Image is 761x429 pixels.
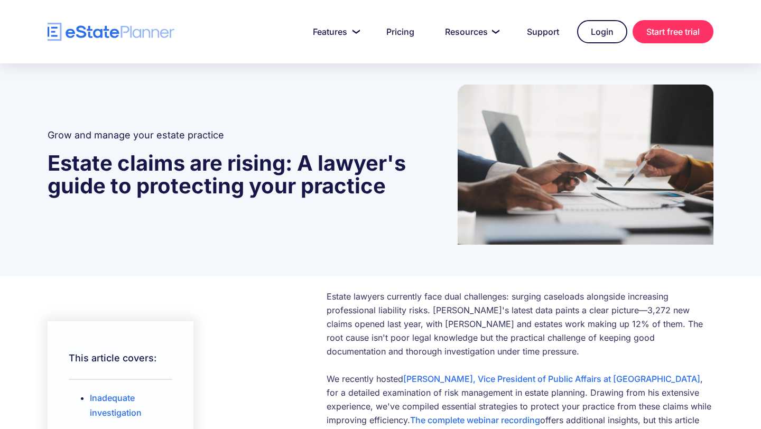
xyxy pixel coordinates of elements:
[69,348,172,369] h2: This article covers:
[403,374,700,384] a: [PERSON_NAME], Vice President of Public Affairs at [GEOGRAPHIC_DATA]
[90,393,142,418] a: Inadequate investigation
[577,20,627,43] a: Login
[374,21,427,42] a: Pricing
[48,128,431,142] h2: Grow and manage your estate practice
[633,20,713,43] a: Start free trial
[48,23,174,41] a: home
[432,21,509,42] a: Resources
[300,21,368,42] a: Features
[48,150,406,199] strong: Estate claims are rising: A lawyer's guide to protecting your practice
[410,415,540,425] a: The complete webinar recording
[514,21,572,42] a: Support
